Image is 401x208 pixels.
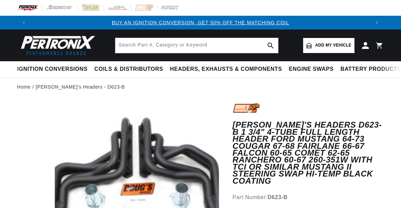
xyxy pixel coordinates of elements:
[285,61,337,77] summary: Engine Swaps
[370,16,384,29] button: Translation missing: en.sections.announcements.next_announcement
[233,121,384,184] h1: [PERSON_NAME]'s Headers D623-B 1 3/4" 4-Tube Full Length Header Ford Mustang 64-73 Cougar 67-68 F...
[170,66,282,73] span: Headers, Exhausts & Components
[112,20,289,25] a: BUY AN IGNITION CONVERSION, GET 50% OFF THE MATCHING COIL
[315,42,351,49] span: Add my vehicle
[340,66,401,73] span: Battery Products
[233,193,384,202] div: Part Number:
[31,19,370,26] div: Announcement
[17,34,96,57] img: Pertronix
[94,66,163,73] span: Coils & Distributors
[17,83,31,91] a: Home
[36,83,125,91] a: [PERSON_NAME]'s Headers - D623-B
[303,38,354,53] a: Add my vehicle
[91,61,167,77] summary: Coils & Distributors
[263,38,278,53] button: search button
[17,66,88,73] span: Ignition Conversions
[289,66,334,73] span: Engine Swaps
[17,16,31,29] button: Translation missing: en.sections.announcements.previous_announcement
[17,61,91,77] summary: Ignition Conversions
[268,194,288,200] strong: D623-B
[31,19,370,26] div: 1 of 3
[167,61,285,77] summary: Headers, Exhausts & Components
[17,83,384,91] nav: breadcrumbs
[115,38,278,53] input: Search Part #, Category or Keyword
